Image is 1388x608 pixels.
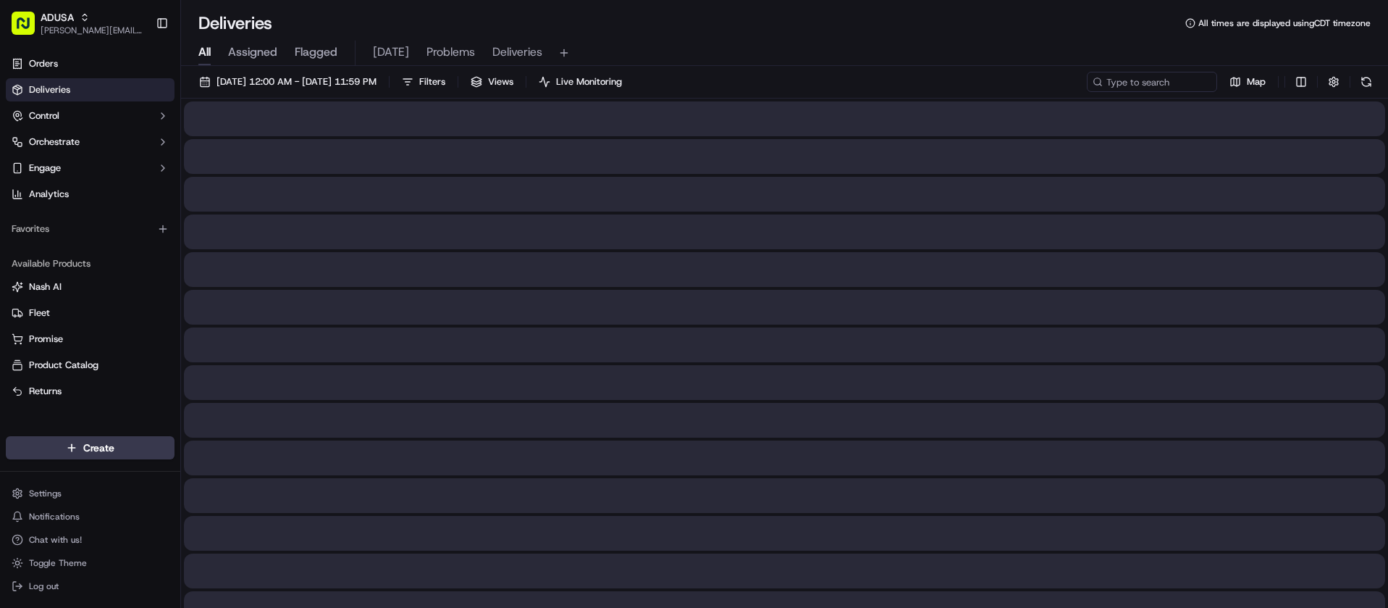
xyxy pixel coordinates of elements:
[6,354,174,377] button: Product Catalog
[6,436,174,459] button: Create
[12,359,169,372] a: Product Catalog
[29,511,80,522] span: Notifications
[6,130,174,154] button: Orchestrate
[6,483,174,504] button: Settings
[6,275,174,299] button: Nash AI
[6,380,174,403] button: Returns
[6,217,174,241] div: Favorites
[6,301,174,325] button: Fleet
[228,43,277,61] span: Assigned
[12,307,169,320] a: Fleet
[29,385,62,398] span: Returns
[1198,17,1371,29] span: All times are displayed using CDT timezone
[12,333,169,346] a: Promise
[29,359,98,372] span: Product Catalog
[198,43,211,61] span: All
[29,307,50,320] span: Fleet
[29,57,58,70] span: Orders
[198,12,272,35] h1: Deliveries
[6,157,174,180] button: Engage
[6,183,174,206] a: Analytics
[29,280,62,293] span: Nash AI
[29,534,82,546] span: Chat with us!
[29,557,87,569] span: Toggle Theme
[419,75,445,88] span: Filters
[6,104,174,128] button: Control
[6,6,150,41] button: ADUSA[PERSON_NAME][EMAIL_ADDRESS][PERSON_NAME][DOMAIN_NAME]
[1356,72,1376,92] button: Refresh
[29,83,70,96] span: Deliveries
[1247,75,1266,88] span: Map
[29,580,59,592] span: Log out
[488,75,513,88] span: Views
[532,72,628,92] button: Live Monitoring
[12,385,169,398] a: Returns
[29,136,80,149] span: Orchestrate
[464,72,520,92] button: Views
[295,43,337,61] span: Flagged
[6,328,174,351] button: Promise
[1087,72,1217,92] input: Type to search
[395,72,452,92] button: Filters
[29,162,61,175] span: Engage
[426,43,475,61] span: Problems
[1223,72,1272,92] button: Map
[193,72,383,92] button: [DATE] 12:00 AM - [DATE] 11:59 PM
[556,75,622,88] span: Live Monitoring
[29,488,62,499] span: Settings
[6,553,174,573] button: Toggle Theme
[6,530,174,550] button: Chat with us!
[6,52,174,75] a: Orders
[6,252,174,275] div: Available Products
[216,75,377,88] span: [DATE] 12:00 AM - [DATE] 11:59 PM
[492,43,542,61] span: Deliveries
[83,441,114,455] span: Create
[6,507,174,527] button: Notifications
[29,109,59,122] span: Control
[6,78,174,101] a: Deliveries
[41,25,144,36] button: [PERSON_NAME][EMAIL_ADDRESS][PERSON_NAME][DOMAIN_NAME]
[373,43,409,61] span: [DATE]
[12,280,169,293] a: Nash AI
[29,333,63,346] span: Promise
[29,188,69,201] span: Analytics
[6,576,174,596] button: Log out
[41,10,74,25] button: ADUSA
